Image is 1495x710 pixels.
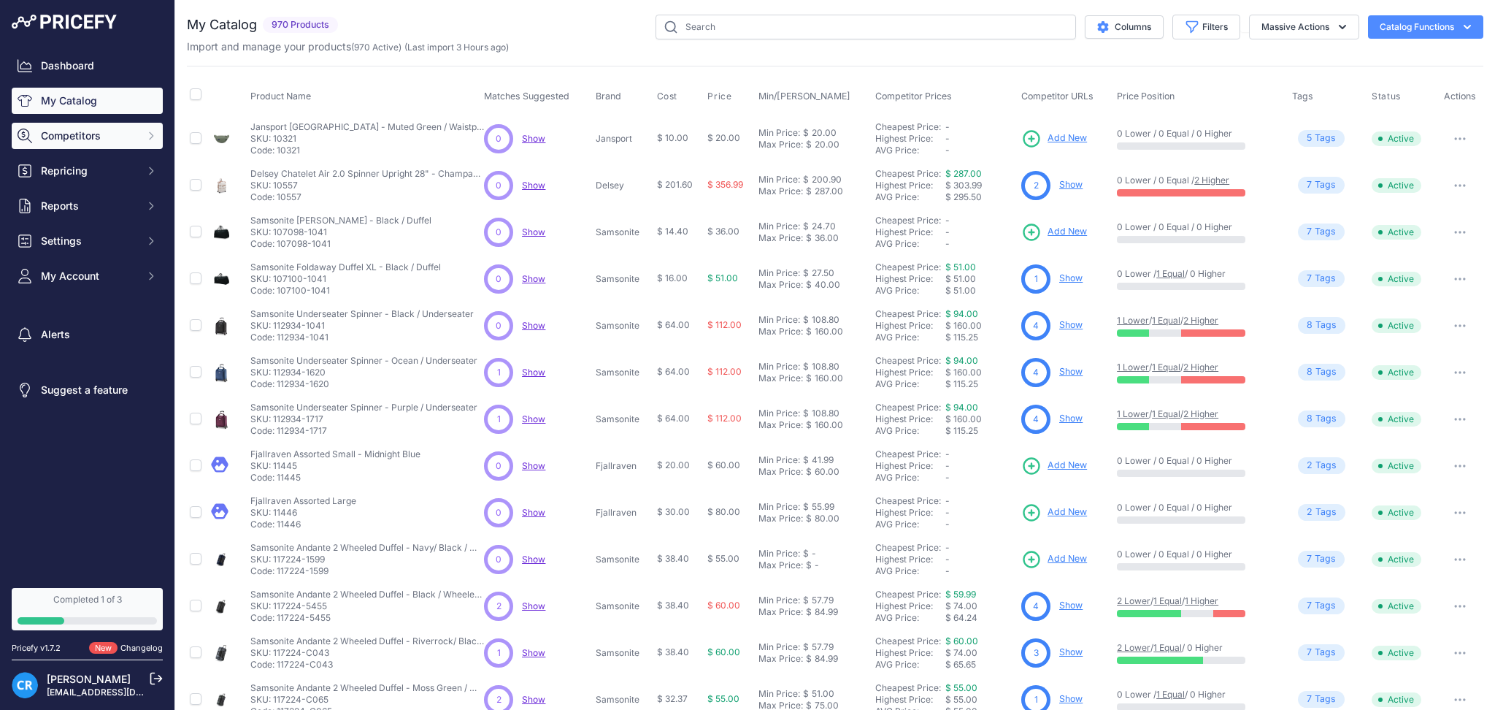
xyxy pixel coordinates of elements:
span: Active [1372,131,1421,146]
p: Samsonite Foldaway Duffel XL - Black / Duffel [250,262,441,273]
span: s [1331,365,1337,379]
div: $ [806,186,812,197]
div: $ [806,139,812,150]
a: Show [522,133,545,144]
p: 0 Lower / 0 Equal / 0 Higher [1117,455,1277,467]
span: Active [1372,459,1421,473]
div: 160.00 [812,326,843,337]
button: Catalog Functions [1368,15,1483,39]
span: s [1331,178,1336,192]
a: Cheapest Price: [875,215,941,226]
a: Add New [1021,222,1087,243]
div: 36.00 [812,232,839,244]
span: Settings [41,234,137,248]
a: Cheapest Price: [875,589,941,600]
span: 8 [1307,318,1313,332]
span: Tag [1298,364,1345,381]
p: Samsonite Underseater Spinner - Black / Underseater [250,308,474,320]
div: 200.90 [809,174,842,186]
button: Competitors [12,123,163,149]
a: Cheapest Price: [875,448,941,459]
div: Min Price: [758,408,800,419]
span: 0 [496,226,501,239]
a: Add New [1021,503,1087,523]
div: 20.00 [809,127,837,139]
p: SKU: 107098-1041 [250,226,431,238]
p: 0 Lower / 0 Equal / 0 Higher [1117,128,1277,140]
span: Brand [596,91,621,102]
a: Alerts [12,321,163,348]
span: 7 [1307,225,1312,239]
a: Show [522,694,545,705]
a: 2 Lower [1117,642,1150,653]
a: Show [522,273,545,284]
div: AVG Price: [875,191,945,203]
p: / / [1117,315,1277,327]
span: $ 356.99 [707,179,743,190]
span: $ 14.40 [657,226,688,237]
p: Delsey Chatelet Air 2.0 Spinner Upright 28" - Champagne / Large [250,168,484,180]
p: 0 Lower / / 0 Higher [1117,268,1277,280]
span: 5 [1307,131,1312,145]
span: Add New [1048,459,1087,473]
div: Max Price: [758,139,803,150]
a: 1 Equal [1153,595,1182,606]
p: Code: 10557 [250,191,484,203]
a: Show [522,600,545,611]
a: Show [522,367,545,378]
a: Cheapest Price: [875,262,941,272]
span: Active [1372,178,1421,193]
span: $ 10.00 [657,132,688,143]
div: AVG Price: [875,238,945,250]
span: Show [522,320,545,331]
p: 0 Lower / 0 Equal / [1117,175,1277,186]
span: $ 51.00 [945,273,976,284]
button: Repricing [12,158,163,184]
span: $ 112.00 [707,366,742,377]
div: Highest Price: [875,367,945,378]
p: Jansport [596,133,650,145]
p: Samsonite Underseater Spinner - Purple / Underseater [250,402,477,413]
p: Fjallraven Assorted Small - Midnight Blue [250,448,420,460]
div: AVG Price: [875,332,945,343]
span: 2 [1034,179,1039,192]
span: Active [1372,225,1421,240]
span: 4 [1033,319,1039,332]
span: Show [522,507,545,518]
div: $ [803,221,809,232]
p: Samsonite [596,320,650,332]
div: $ [803,174,809,186]
a: 970 Active [354,42,399,53]
span: Tag [1298,457,1345,474]
p: SKU: 107100-1041 [250,273,441,285]
a: $ 287.00 [945,168,982,179]
a: 2 Higher [1183,362,1218,373]
input: Search [656,15,1076,39]
a: 1 Lower [1117,315,1149,326]
span: Add New [1048,505,1087,519]
a: 2 Lower [1117,595,1150,606]
a: Cheapest Price: [875,635,941,646]
span: $ 160.00 [945,367,982,378]
span: - [945,133,950,144]
div: $ 115.25 [945,378,1015,390]
button: Filters [1172,15,1240,39]
span: Tag [1298,224,1345,240]
div: $ [806,419,812,431]
span: Matches Suggested [484,91,569,102]
span: 4 [1033,366,1039,379]
p: SKU: 10321 [250,133,484,145]
div: Highest Price: [875,226,945,238]
div: $ [803,408,809,419]
a: Add New [1021,456,1087,476]
a: Show [1059,646,1083,657]
span: s [1331,459,1337,473]
span: Show [522,413,545,424]
p: SKU: 112934-1620 [250,367,477,378]
div: 24.70 [809,221,836,232]
a: Cheapest Price: [875,542,941,553]
p: Jansport [GEOGRAPHIC_DATA] - Muted Green / Waistpack [250,121,484,133]
div: 108.80 [809,314,839,326]
span: Price Position [1117,91,1175,102]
